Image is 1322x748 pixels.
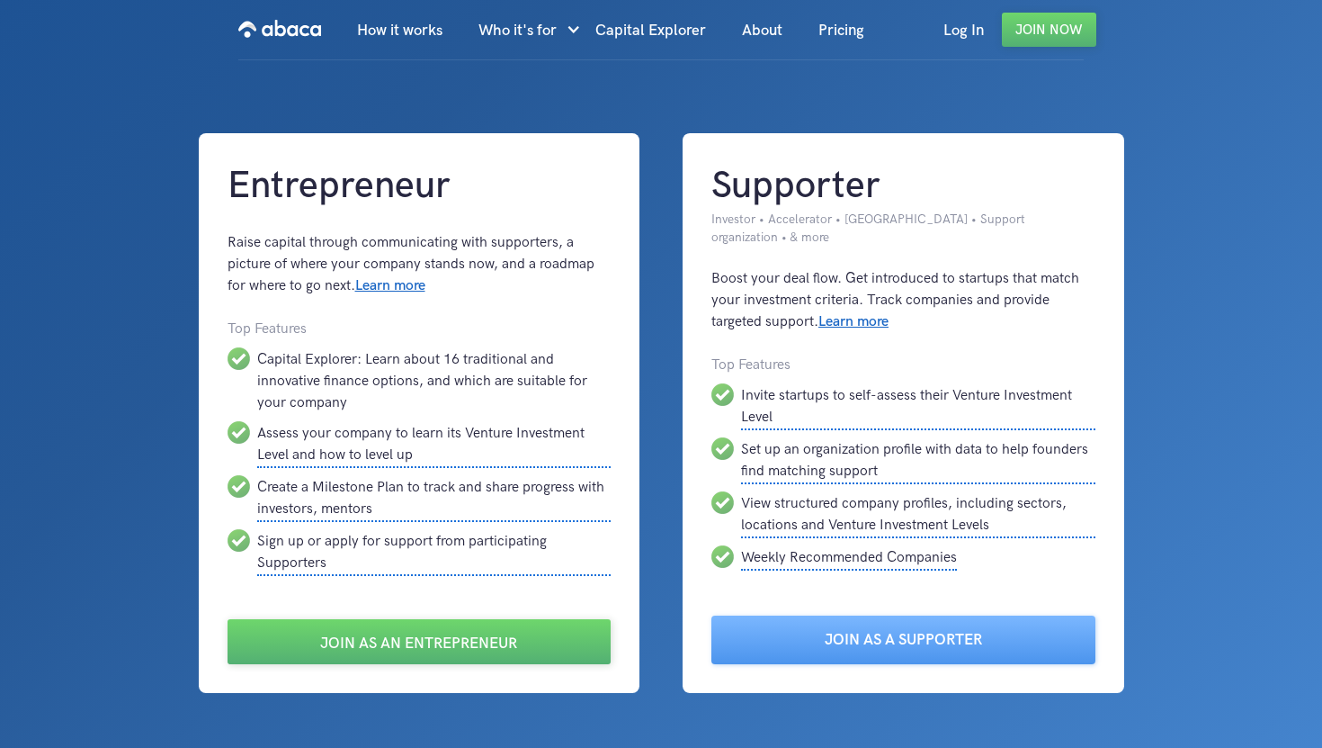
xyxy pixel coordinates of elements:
div: View structured company profiles, including sectors, locations and Venture Investment Levels [741,491,1095,538]
a: Join Now [1002,13,1096,47]
div: Assess your company to learn its Venture Investment Level and how to level up [257,421,612,468]
h1: Supporter [711,162,1095,211]
div: Investor • Accelerator • [GEOGRAPHIC_DATA] • Support organization • & more [711,211,1095,247]
div: Create a Milestone Plan to track and share progress with investors, mentors [257,475,612,522]
div: Boost your deal flow. Get introduced to startups that match your investment criteria. Track compa... [711,268,1095,333]
h1: Entrepreneur [228,162,612,211]
div: Top Features [228,319,612,340]
a: Join as a Supporter [711,616,1095,664]
a: Learn more [818,313,889,330]
img: Abaca logo [238,14,321,43]
a: Join as an Entrepreneur [228,619,612,664]
div: Sign up or apply for support from participating Supporters [257,529,612,576]
div: Set up an organization profile with data to help founders find matching support [741,437,1095,484]
div: Raise capital through communicating with supporters, a picture of where your company stands now, ... [228,232,612,297]
div: Weekly Recommended Companies [741,545,957,571]
a: Learn more [355,277,425,294]
div: Invite startups to self-assess their Venture Investment Level [741,383,1095,430]
div: Top Features [711,355,1095,376]
div: Capital Explorer: Learn about 16 traditional and innovative finance options, and which are suitab... [257,347,612,414]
